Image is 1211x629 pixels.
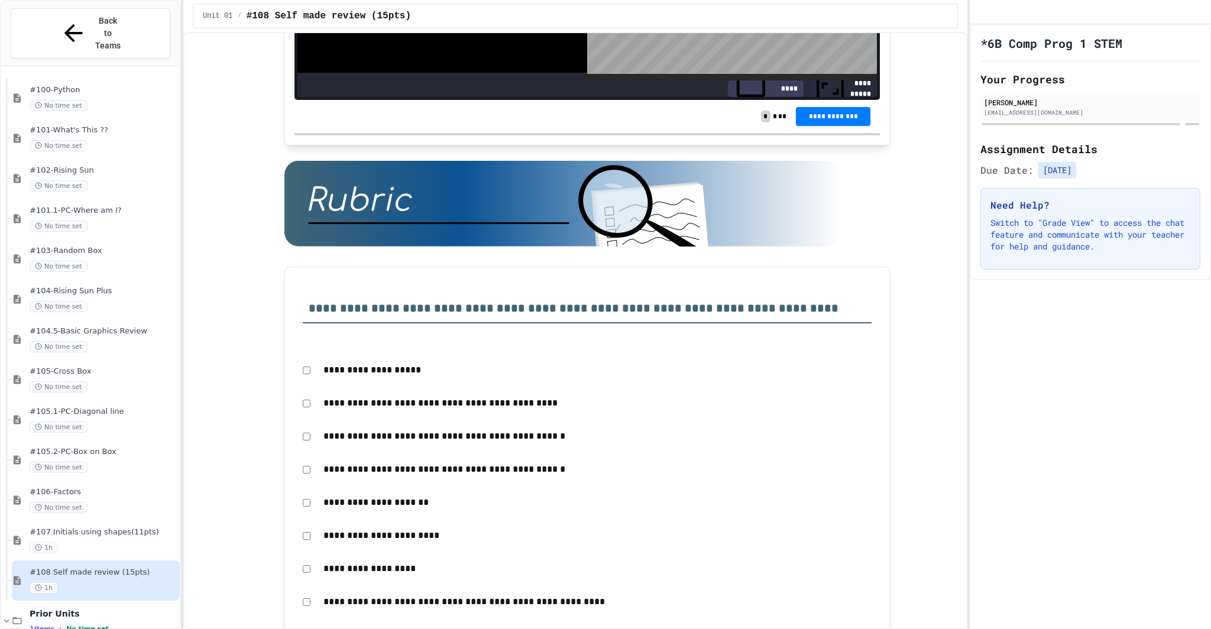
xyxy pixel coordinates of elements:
[990,217,1190,252] p: Switch to "Grade View" to access the chat feature and communicate with your teacher for help and ...
[30,582,58,594] span: 1h
[203,11,232,21] span: Unit 01
[984,97,1197,108] div: [PERSON_NAME]
[30,140,88,151] span: No time set
[30,246,177,256] span: #103-Random Box
[30,286,177,296] span: #104-Rising Sun Plus
[30,261,88,272] span: No time set
[30,85,177,95] span: #100-Python
[980,163,1034,177] span: Due Date:
[30,502,88,513] span: No time set
[30,206,177,216] span: #101.1-PC-Where am I?
[980,35,1122,51] h1: *6B Comp Prog 1 STEM
[30,568,177,578] span: #108 Self made review (15pts)
[30,180,88,192] span: No time set
[237,11,241,21] span: /
[247,9,411,23] span: #108 Self made review (15pts)
[30,462,88,473] span: No time set
[30,487,177,497] span: #106-Factors
[30,221,88,232] span: No time set
[30,527,177,537] span: #107 Initials using shapes(11pts)
[990,198,1190,212] h3: Need Help?
[94,15,122,52] span: Back to Teams
[30,447,177,457] span: #105.2-PC-Box on Box
[30,166,177,176] span: #102-Rising Sun
[30,407,177,417] span: #105.1-PC-Diagonal line
[30,381,88,393] span: No time set
[30,301,88,312] span: No time set
[30,100,88,111] span: No time set
[30,608,177,619] span: Prior Units
[980,141,1200,157] h2: Assignment Details
[30,125,177,135] span: #101-What's This ??
[30,326,177,336] span: #104.5-Basic Graphics Review
[984,108,1197,117] div: [EMAIL_ADDRESS][DOMAIN_NAME]
[980,71,1200,87] h2: Your Progress
[30,367,177,377] span: #105-Cross Box
[30,542,58,553] span: 1h
[30,422,88,433] span: No time set
[11,8,170,59] button: Back to Teams
[1038,162,1076,179] span: [DATE]
[30,341,88,352] span: No time set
